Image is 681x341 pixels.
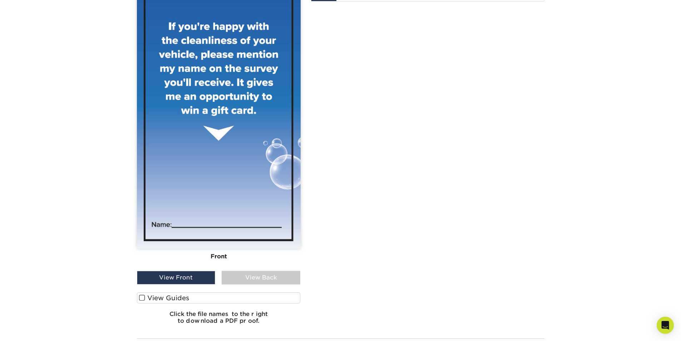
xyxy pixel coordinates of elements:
[657,317,674,334] div: Open Intercom Messenger
[137,311,301,330] h6: Click the file names to the right to download a PDF proof.
[2,319,61,338] iframe: Google Customer Reviews
[222,271,300,284] div: View Back
[137,271,216,284] div: View Front
[137,249,301,264] div: Front
[137,292,301,303] label: View Guides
